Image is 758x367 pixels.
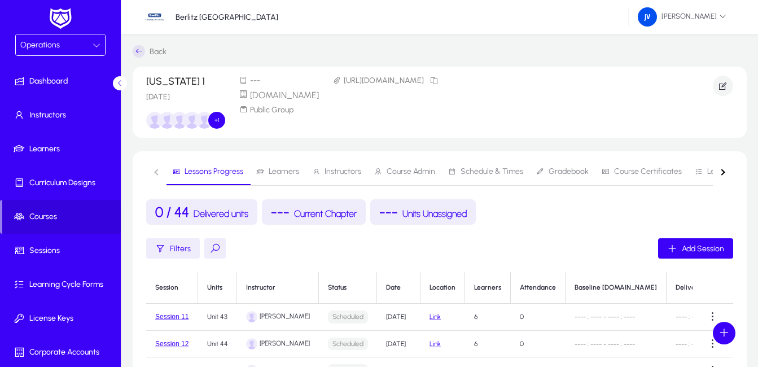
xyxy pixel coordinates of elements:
[2,166,123,200] a: Curriculum Designs
[146,76,225,87] p: [US_STATE] 1
[237,304,319,331] td: [PERSON_NAME]
[237,331,319,358] td: [PERSON_NAME]
[2,64,123,98] a: Dashboard
[465,331,511,358] td: 6
[155,204,248,220] h4: 0 / 44
[262,199,366,225] app-course-simple-card: Current Chapter
[658,238,733,259] button: Add Session
[176,12,278,22] p: Berlitz [GEOGRAPHIC_DATA]
[2,110,123,121] span: Instructors
[294,208,357,219] span: Current Chapter
[146,238,200,259] button: Filters
[2,268,123,302] a: Learning Cycle Forms
[370,199,476,225] app-course-simple-card: Units Unassigned
[170,244,191,254] span: Filters
[614,168,682,176] span: Course Certificates
[638,7,726,27] span: [PERSON_NAME]
[2,302,123,335] a: License Keys
[465,304,511,331] td: 6
[2,143,123,155] span: Learners
[387,168,435,176] span: Course Admin
[146,199,257,225] app-course-progress-card: Delivered units
[566,331,667,358] td: ---- : ---- - ---- : ----
[196,112,213,129] img: Marija Šaša
[171,112,188,129] img: Goca Basic
[144,6,165,28] img: 34.jpg
[250,105,293,115] span: Public Group
[208,112,225,129] span: +1
[2,132,123,166] a: Learners
[386,283,401,292] div: Date
[146,112,163,129] img: Maja Todic
[250,76,260,85] span: ---
[2,313,123,324] span: License Keys
[2,245,123,256] span: Sessions
[629,7,735,27] button: [PERSON_NAME]
[402,208,467,219] span: Units Unassigned
[271,204,357,220] h4: ---
[198,304,237,331] td: Unit 43
[328,338,368,351] p: Scheduled
[377,304,420,331] td: [DATE]
[511,304,566,331] td: 0
[377,331,420,358] td: [DATE]
[159,112,176,129] img: Sladjana Srejic
[198,331,237,358] td: Unit 44
[250,90,319,101] a: [DOMAIN_NAME]
[511,272,566,304] th: Attendance
[566,272,667,304] th: Baseline [DOMAIN_NAME]
[194,208,248,219] span: Delivered units
[549,168,589,176] span: Gradebook
[155,313,189,321] button: Session 11
[2,177,123,189] span: Curriculum Designs
[146,91,225,103] p: [DATE]
[46,7,75,30] img: white-logo.png
[246,311,257,322] img: default-user.png
[2,98,123,132] a: Instructors
[2,211,121,222] span: Courses
[155,340,189,348] button: Session 12
[386,283,411,292] div: Date
[465,272,511,304] th: Learners
[328,283,367,292] div: Status
[246,283,309,292] div: Instructor
[133,45,167,58] a: Back
[155,283,189,292] div: Session
[2,279,123,290] span: Learning Cycle Forms
[379,204,467,220] h4: ---
[2,234,123,268] a: Sessions
[638,7,657,27] img: 162.png
[269,168,299,176] span: Learners
[155,283,178,292] div: Session
[183,112,200,129] img: Jelena Vraneš
[344,76,424,87] span: [URL][DOMAIN_NAME]
[511,331,566,358] td: 0
[682,244,724,254] span: Add Session
[246,283,275,292] div: Instructor
[430,340,441,348] a: Link
[20,40,60,50] span: Operations
[566,304,667,331] td: ---- : ---- - ---- : ----
[420,272,465,304] th: Location
[185,168,243,176] span: Lessons Progress
[328,283,347,292] div: Status
[2,347,123,358] span: Corporate Accounts
[461,168,523,176] span: Schedule & Times
[325,168,361,176] span: Instructors
[2,76,123,87] span: Dashboard
[328,311,368,324] p: Scheduled
[198,272,237,304] th: Units
[246,338,257,349] img: default-user.png
[430,313,441,321] a: Link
